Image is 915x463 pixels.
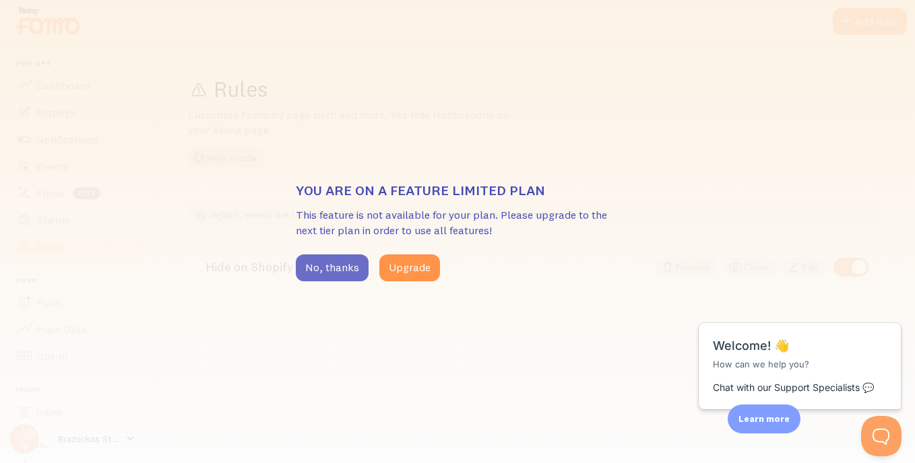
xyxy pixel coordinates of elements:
[296,182,619,199] h3: You are on a feature limited plan
[379,254,440,281] button: Upgrade
[738,413,790,425] p: Learn more
[692,289,909,416] iframe: Help Scout Beacon - Messages and Notifications
[861,416,902,456] iframe: Help Scout Beacon - Open
[728,404,800,433] div: Learn more
[296,254,369,281] button: No, thanks
[296,207,619,238] p: This feature is not available for your plan. Please upgrade to the next tier plan in order to use...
